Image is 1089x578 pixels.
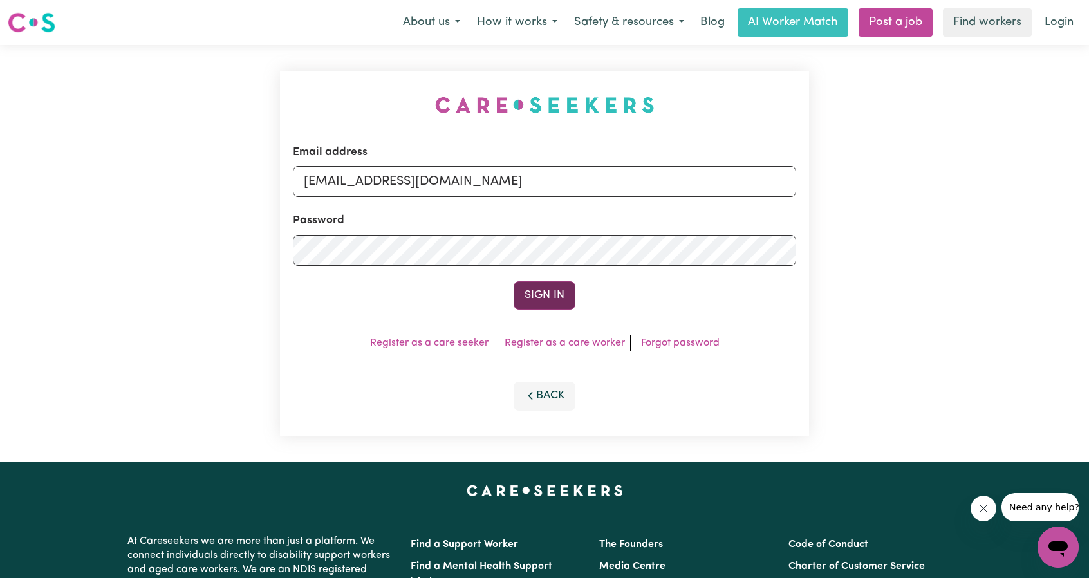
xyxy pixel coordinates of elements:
[293,166,796,197] input: Email address
[514,382,575,410] button: Back
[599,561,665,572] a: Media Centre
[514,281,575,310] button: Sign In
[788,561,925,572] a: Charter of Customer Service
[293,144,368,161] label: Email address
[1001,493,1079,521] iframe: Message from company
[599,539,663,550] a: The Founders
[641,338,720,348] a: Forgot password
[1038,527,1079,568] iframe: Button to launch messaging window
[411,539,518,550] a: Find a Support Worker
[693,8,732,37] a: Blog
[370,338,489,348] a: Register as a care seeker
[8,11,55,34] img: Careseekers logo
[293,212,344,229] label: Password
[943,8,1032,37] a: Find workers
[1037,8,1081,37] a: Login
[971,496,996,521] iframe: Close message
[395,9,469,36] button: About us
[8,8,55,37] a: Careseekers logo
[505,338,625,348] a: Register as a care worker
[8,9,78,19] span: Need any help?
[469,9,566,36] button: How it works
[467,485,623,496] a: Careseekers home page
[738,8,848,37] a: AI Worker Match
[566,9,693,36] button: Safety & resources
[859,8,933,37] a: Post a job
[788,539,868,550] a: Code of Conduct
